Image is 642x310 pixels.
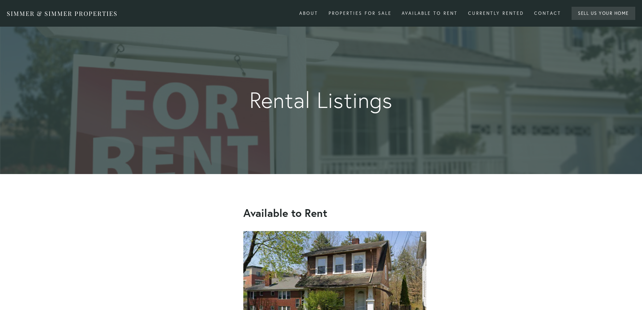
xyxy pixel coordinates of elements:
strong: Available to Rent [243,206,327,220]
div: Currently rented [464,8,528,19]
div: Properties for Sale [324,8,396,19]
a: Simmer & Simmer Properties [7,9,118,18]
div: Available to rent [397,8,462,19]
strong: Rental Listings [171,88,471,113]
a: Sell Us Your Home [572,7,636,20]
a: About [295,8,323,19]
a: Contact [530,8,565,19]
